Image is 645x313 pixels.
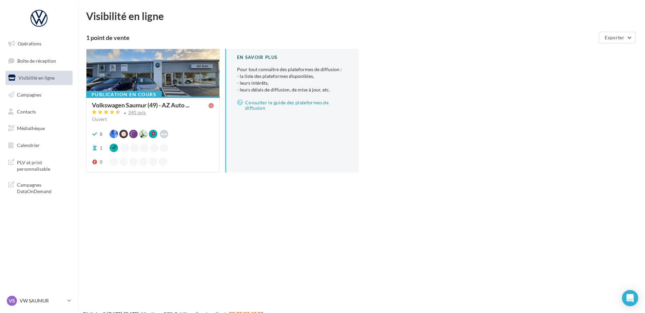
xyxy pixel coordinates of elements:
span: Volkswagen Saumur (49) - AZ Auto ... [92,102,190,108]
a: Opérations [4,37,74,51]
li: - leurs délais de diffusion, de mise à jour, etc. [237,86,348,93]
span: Contacts [17,108,36,114]
div: En savoir plus [237,54,348,61]
span: Visibilité en ligne [18,75,55,81]
a: Médiathèque [4,121,74,135]
p: Pour tout connaître des plateformes de diffusion : [237,66,348,93]
a: Visibilité en ligne [4,71,74,85]
span: Boîte de réception [17,58,56,63]
span: Ouvert [92,116,107,122]
a: Campagnes [4,88,74,102]
p: VW SAUMUR [20,297,65,304]
div: 1 point de vente [86,35,596,41]
span: Campagnes [17,92,41,98]
div: Open Intercom Messenger [622,290,638,306]
a: Consulter le guide des plateformes de diffusion [237,99,348,112]
a: Calendrier [4,138,74,152]
div: 8 [100,131,102,138]
div: 340 avis [128,110,146,115]
span: Campagnes DataOnDemand [17,180,70,195]
div: 0 [100,159,102,165]
span: Opérations [18,41,41,46]
a: VS VW SAUMUR [5,294,73,307]
div: Visibilité en ligne [86,11,637,21]
a: PLV et print personnalisable [4,155,74,175]
a: Contacts [4,105,74,119]
span: PLV et print personnalisable [17,158,70,172]
span: Exporter [605,35,624,40]
button: Exporter [599,32,636,43]
a: Campagnes DataOnDemand [4,178,74,197]
span: VS [9,297,15,304]
a: Boîte de réception [4,54,74,68]
a: 340 avis [92,109,214,117]
span: Médiathèque [17,125,45,131]
div: 1 [100,145,102,151]
span: Calendrier [17,142,40,148]
li: - la liste des plateformes disponibles, [237,73,348,80]
div: Publication en cours [86,91,162,98]
li: - leurs intérêts, [237,80,348,86]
